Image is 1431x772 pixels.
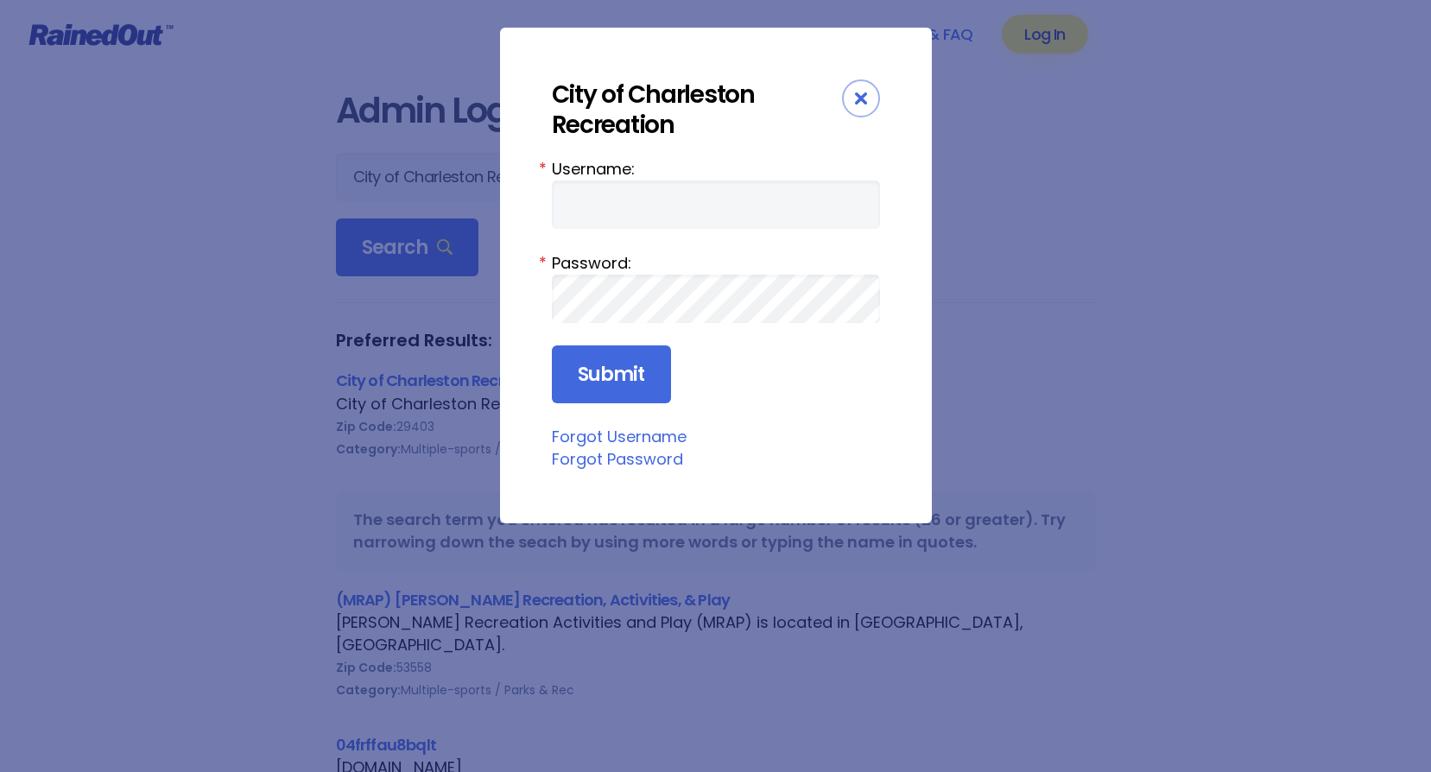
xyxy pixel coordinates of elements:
[552,448,683,470] a: Forgot Password
[552,426,687,447] a: Forgot Username
[842,79,880,117] div: Close
[552,157,880,180] label: Username:
[552,79,842,140] div: City of Charleston Recreation
[552,251,880,275] label: Password:
[552,345,671,404] input: Submit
